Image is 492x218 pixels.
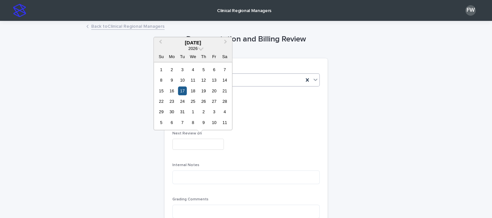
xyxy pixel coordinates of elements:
div: Choose Monday, March 2nd, 2026 [167,65,176,74]
a: Back toClinical Regional Managers [91,22,165,30]
div: Choose Friday, March 6th, 2026 [210,65,219,74]
span: 2026 [188,46,197,51]
div: Choose Wednesday, April 1st, 2026 [189,107,197,116]
div: Choose Thursday, April 9th, 2026 [199,118,208,127]
div: Choose Tuesday, April 7th, 2026 [178,118,187,127]
div: Choose Monday, March 16th, 2026 [167,86,176,95]
div: Choose Tuesday, March 24th, 2026 [178,97,187,106]
div: Choose Thursday, March 12th, 2026 [199,76,208,85]
div: Choose Monday, March 23rd, 2026 [167,97,176,106]
span: Grading Comments [172,197,209,201]
div: Choose Thursday, March 5th, 2026 [199,65,208,74]
button: Next Month [221,38,231,48]
div: Tu [178,52,187,61]
div: Choose Tuesday, March 3rd, 2026 [178,65,187,74]
div: Choose Friday, March 13th, 2026 [210,76,219,85]
div: Choose Wednesday, March 25th, 2026 [189,97,197,106]
img: stacker-logo-s-only.png [13,4,26,17]
div: Choose Monday, April 6th, 2026 [167,118,176,127]
div: Choose Wednesday, March 18th, 2026 [189,86,197,95]
div: Choose Wednesday, March 4th, 2026 [189,65,197,74]
div: Choose Sunday, March 15th, 2026 [157,86,166,95]
div: Choose Sunday, March 1st, 2026 [157,65,166,74]
div: Choose Saturday, April 4th, 2026 [220,107,229,116]
div: Mo [167,52,176,61]
div: Choose Monday, March 30th, 2026 [167,107,176,116]
div: Choose Wednesday, March 11th, 2026 [189,76,197,85]
div: Choose Sunday, March 8th, 2026 [157,76,166,85]
div: FW [465,5,476,16]
div: Choose Tuesday, March 10th, 2026 [178,76,187,85]
div: Choose Friday, March 20th, 2026 [210,86,219,95]
div: Fr [210,52,219,61]
div: Choose Thursday, March 19th, 2026 [199,86,208,95]
div: Choose Monday, March 9th, 2026 [167,76,176,85]
div: Choose Sunday, March 29th, 2026 [157,107,166,116]
div: Choose Saturday, March 28th, 2026 [220,97,229,106]
div: Choose Tuesday, March 17th, 2026 [178,86,187,95]
div: Choose Saturday, April 11th, 2026 [220,118,229,127]
div: month 2026-03 [156,64,230,128]
div: [DATE] [154,40,232,46]
div: Choose Sunday, April 5th, 2026 [157,118,166,127]
div: Choose Thursday, April 2nd, 2026 [199,107,208,116]
div: Sa [220,52,229,61]
div: We [189,52,197,61]
div: Choose Friday, April 3rd, 2026 [210,107,219,116]
h1: Documentation and Billing Review [165,35,327,44]
span: Internal Notes [172,163,199,167]
div: Choose Thursday, March 26th, 2026 [199,97,208,106]
div: Choose Saturday, March 21st, 2026 [220,86,229,95]
div: Choose Friday, March 27th, 2026 [210,97,219,106]
div: Th [199,52,208,61]
div: Su [157,52,166,61]
div: Choose Saturday, March 14th, 2026 [220,76,229,85]
div: Choose Friday, April 10th, 2026 [210,118,219,127]
div: Choose Sunday, March 22nd, 2026 [157,97,166,106]
div: Choose Tuesday, March 31st, 2026 [178,107,187,116]
div: Choose Saturday, March 7th, 2026 [220,65,229,74]
button: Previous Month [154,38,165,48]
div: Choose Wednesday, April 8th, 2026 [189,118,197,127]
